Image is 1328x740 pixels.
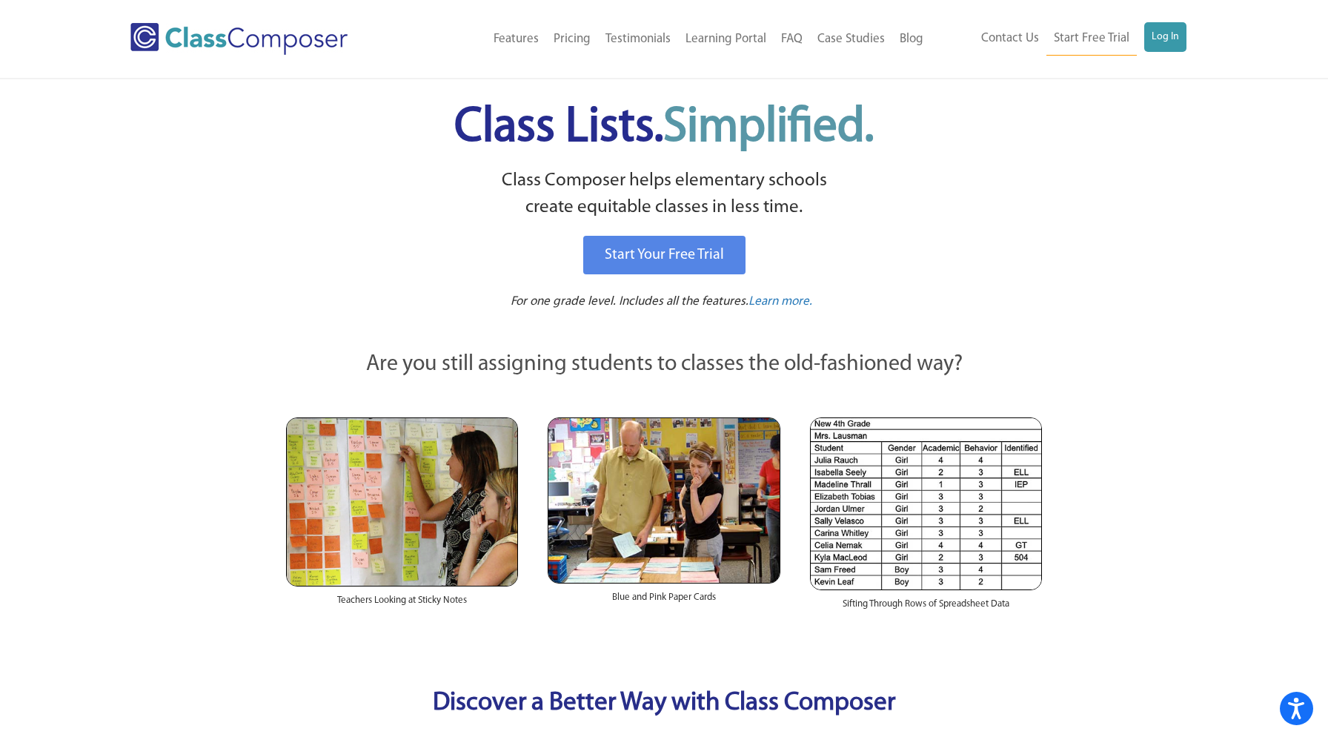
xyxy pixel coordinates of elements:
img: Class Composer [130,23,348,55]
a: Learning Portal [678,23,774,56]
span: Simplified. [663,104,874,152]
a: Start Your Free Trial [583,236,746,274]
a: Blog [892,23,931,56]
a: Contact Us [974,22,1046,55]
a: Log In [1144,22,1186,52]
img: Spreadsheets [810,417,1042,590]
a: Pricing [546,23,598,56]
a: Testimonials [598,23,678,56]
span: Learn more. [748,295,812,308]
div: Sifting Through Rows of Spreadsheet Data [810,590,1042,626]
nav: Header Menu [408,23,931,56]
div: Blue and Pink Paper Cards [548,584,780,619]
div: Teachers Looking at Sticky Notes [286,587,518,622]
nav: Header Menu [931,22,1186,56]
a: Case Studies [810,23,892,56]
a: FAQ [774,23,810,56]
img: Teachers Looking at Sticky Notes [286,417,518,587]
span: Class Lists. [454,104,874,152]
p: Are you still assigning students to classes the old-fashioned way? [286,348,1042,381]
img: Blue and Pink Paper Cards [548,417,780,583]
p: Class Composer helps elementary schools create equitable classes in less time. [284,168,1044,222]
span: Start Your Free Trial [605,248,724,262]
span: For one grade level. Includes all the features. [511,295,748,308]
a: Learn more. [748,293,812,311]
a: Start Free Trial [1046,22,1137,56]
a: Features [486,23,546,56]
p: Discover a Better Way with Class Composer [271,685,1057,723]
